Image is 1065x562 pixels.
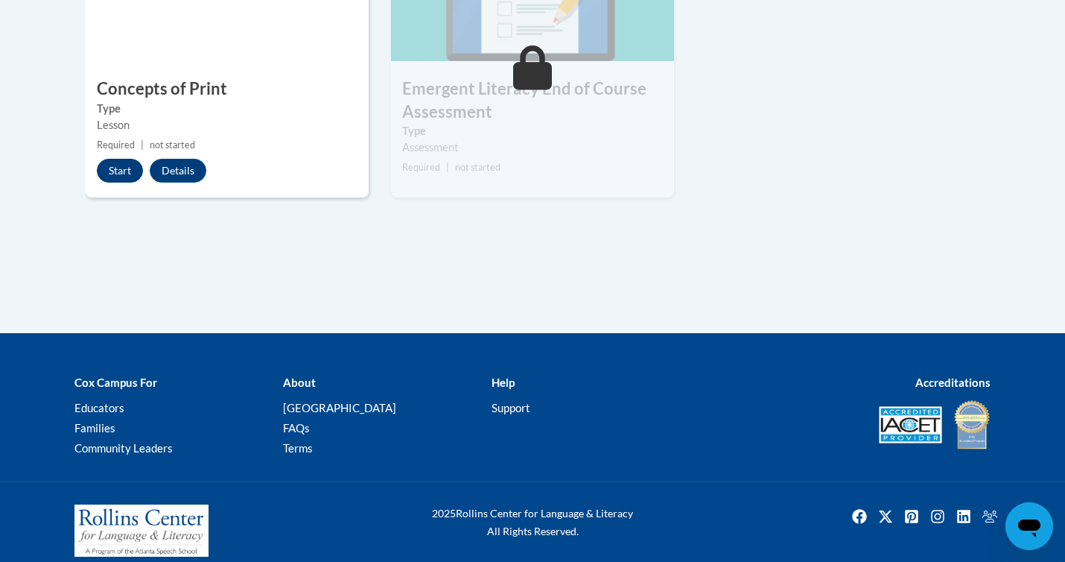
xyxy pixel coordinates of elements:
span: not started [455,162,500,173]
span: | [141,139,144,151]
a: Pinterest [900,505,923,528]
div: Rollins Center for Language & Literacy All Rights Reserved. [376,505,689,540]
img: Facebook group icon [978,505,1002,528]
img: Twitter icon [874,505,897,528]
span: 2025 [432,507,456,520]
a: Support [492,401,530,414]
a: Terms [283,441,313,455]
a: Instagram [926,505,950,528]
img: Accredited IACET® Provider [879,406,942,443]
img: Instagram icon [926,505,950,528]
a: Community Leaders [74,441,173,455]
label: Type [97,101,357,117]
button: Start [97,159,143,183]
img: Facebook icon [848,505,871,528]
b: Accreditations [915,376,991,389]
img: IDA® Accredited [953,399,991,451]
span: Required [97,139,135,151]
label: Type [402,123,663,139]
b: Help [492,376,515,389]
span: Required [402,162,440,173]
b: Cox Campus For [74,376,157,389]
a: Facebook Group [978,505,1002,528]
a: Facebook [848,505,871,528]
span: not started [150,139,195,151]
a: Twitter [874,505,897,528]
span: | [446,162,449,173]
h3: Concepts of Print [86,78,369,101]
a: Educators [74,401,124,414]
iframe: Button to launch messaging window, conversation in progress [1005,502,1053,550]
button: Details [150,159,206,183]
img: LinkedIn icon [952,505,976,528]
h3: Emergent Literacy End of Course Assessment [391,78,674,124]
a: FAQs [283,421,310,435]
div: Assessment [402,139,663,156]
b: About [283,376,316,389]
img: Pinterest icon [900,505,923,528]
a: Families [74,421,115,435]
div: Lesson [97,117,357,133]
a: [GEOGRAPHIC_DATA] [283,401,396,414]
img: Rollins Center for Language & Literacy - A Program of the Atlanta Speech School [74,505,209,557]
a: Linkedin [952,505,976,528]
